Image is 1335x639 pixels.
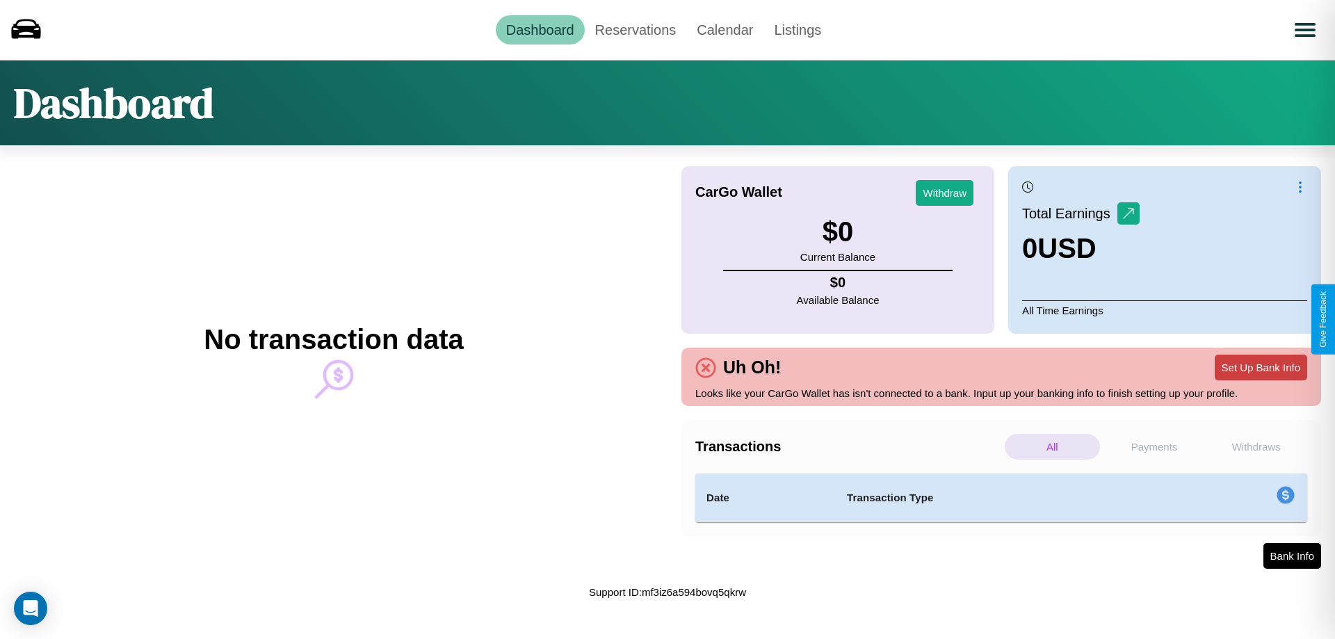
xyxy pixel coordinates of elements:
[14,592,47,625] div: Open Intercom Messenger
[800,216,875,248] h3: $ 0
[14,74,213,131] h1: Dashboard
[1022,201,1117,226] p: Total Earnings
[686,15,763,45] a: Calendar
[1286,10,1325,49] button: Open menu
[847,490,1163,506] h4: Transaction Type
[1022,300,1307,320] p: All Time Earnings
[1208,434,1304,460] p: Withdraws
[1318,291,1328,348] div: Give Feedback
[695,474,1307,522] table: simple table
[1107,434,1202,460] p: Payments
[695,439,1001,455] h4: Transactions
[496,15,585,45] a: Dashboard
[585,15,687,45] a: Reservations
[1215,355,1307,380] button: Set Up Bank Info
[1005,434,1100,460] p: All
[204,324,463,355] h2: No transaction data
[800,248,875,266] p: Current Balance
[797,275,880,291] h4: $ 0
[589,583,746,601] p: Support ID: mf3iz6a594bovq5qkrw
[763,15,832,45] a: Listings
[716,357,788,378] h4: Uh Oh!
[1263,543,1321,569] button: Bank Info
[916,180,973,206] button: Withdraw
[1022,233,1140,264] h3: 0 USD
[797,291,880,309] p: Available Balance
[706,490,825,506] h4: Date
[695,184,782,200] h4: CarGo Wallet
[695,384,1307,403] p: Looks like your CarGo Wallet has isn't connected to a bank. Input up your banking info to finish ...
